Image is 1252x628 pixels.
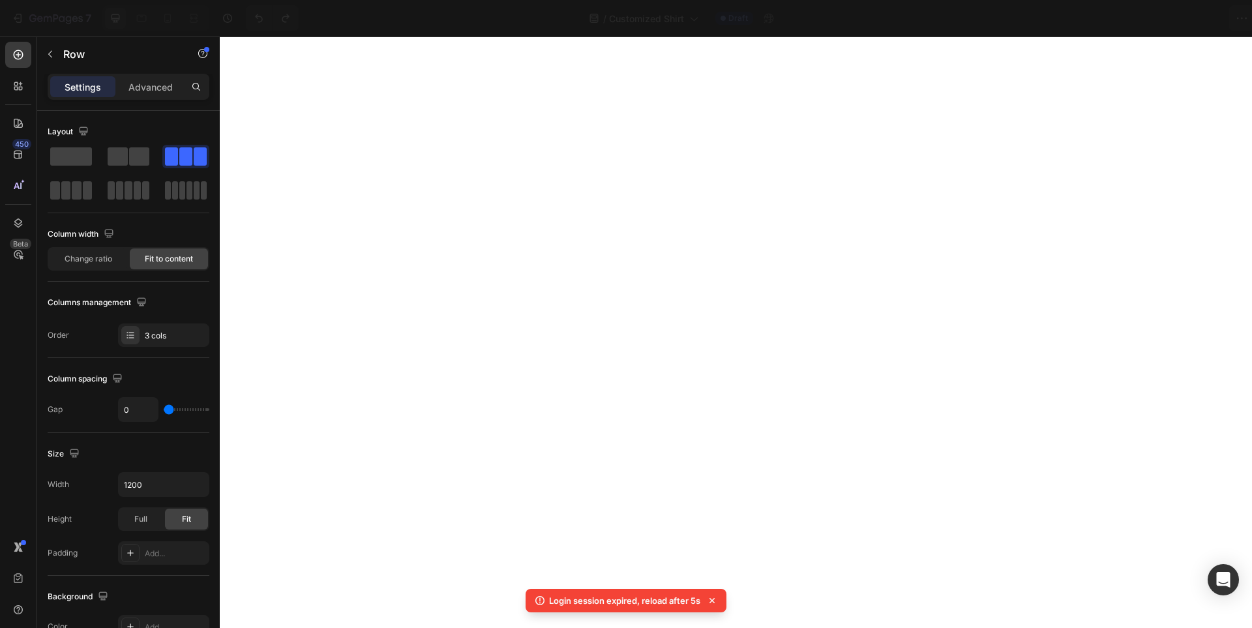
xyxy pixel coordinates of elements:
[609,12,684,25] span: Customized Shirt
[603,12,606,25] span: /
[119,473,209,496] input: Auto
[1117,5,1160,31] button: Save
[145,548,206,560] div: Add...
[1165,5,1220,31] button: Publish
[246,5,299,31] div: Undo/Redo
[728,12,748,24] span: Draft
[145,330,206,342] div: 3 cols
[65,80,101,94] p: Settings
[48,370,125,388] div: Column spacing
[48,123,91,141] div: Layout
[48,226,117,243] div: Column width
[65,253,112,265] span: Change ratio
[48,479,69,490] div: Width
[48,445,82,463] div: Size
[549,594,700,607] p: Login session expired, reload after 5s
[220,37,1252,628] iframe: Design area
[5,5,97,31] button: 7
[48,588,111,606] div: Background
[48,404,63,415] div: Gap
[63,46,174,62] p: Row
[1208,564,1239,595] div: Open Intercom Messenger
[12,139,31,149] div: 450
[48,513,72,525] div: Height
[1128,13,1150,24] span: Save
[1176,12,1209,25] div: Publish
[182,513,191,525] span: Fit
[128,80,173,94] p: Advanced
[48,294,149,312] div: Columns management
[10,239,31,249] div: Beta
[85,10,91,26] p: 7
[145,253,193,265] span: Fit to content
[48,329,69,341] div: Order
[119,398,158,421] input: Auto
[48,547,78,559] div: Padding
[134,513,147,525] span: Full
